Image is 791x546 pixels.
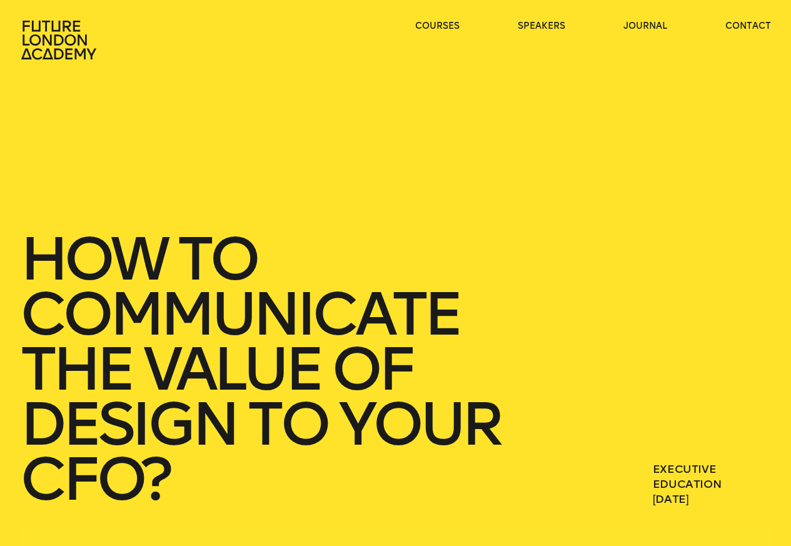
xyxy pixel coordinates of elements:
[653,462,722,491] a: Executive Education
[653,492,772,507] span: [DATE]
[623,20,667,33] a: journal
[725,20,771,33] a: contact
[20,231,574,507] h1: How to communicate the value of design to your CFO?
[518,20,565,33] a: speakers
[415,20,460,33] a: courses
